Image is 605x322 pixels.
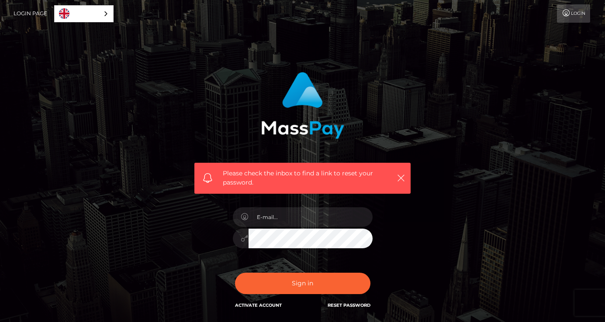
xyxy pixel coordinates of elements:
input: E-mail... [249,207,373,227]
a: English [55,6,113,22]
div: Language [54,5,114,22]
a: Login [557,4,590,23]
a: Login Page [14,4,47,23]
a: Reset Password [328,302,370,308]
img: MassPay Login [261,72,344,139]
a: Activate Account [235,302,282,308]
aside: Language selected: English [54,5,114,22]
span: Please check the inbox to find a link to reset your password. [223,169,382,187]
button: Sign in [235,273,370,294]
